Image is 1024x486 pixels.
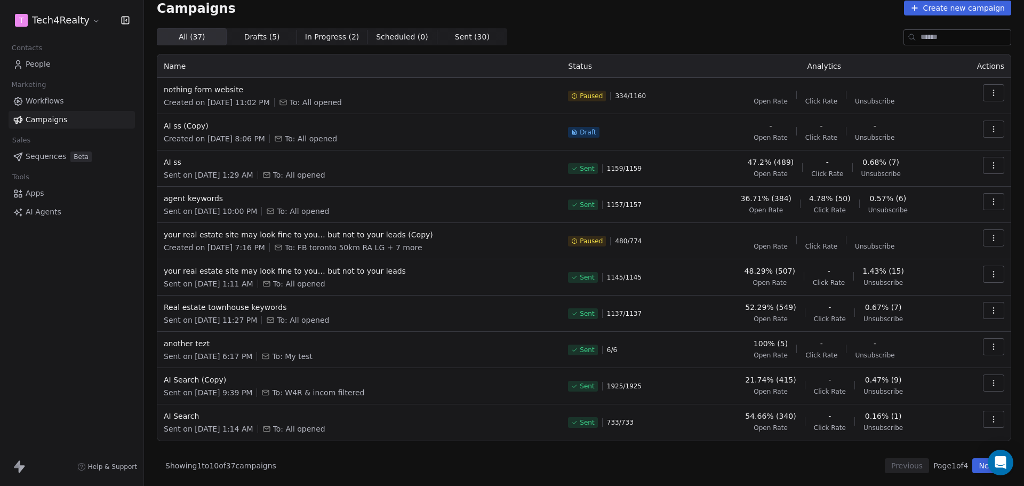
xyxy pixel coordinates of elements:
[753,278,787,287] span: Open Rate
[277,206,329,217] span: To: All opened
[863,278,903,287] span: Unsubscribe
[754,315,788,323] span: Open Rate
[70,152,92,162] span: Beta
[826,157,829,168] span: -
[607,201,642,209] span: 1157 / 1157
[244,31,280,43] span: Drafts ( 5 )
[868,206,908,214] span: Unsubscribe
[7,40,47,56] span: Contacts
[814,424,846,432] span: Click Rate
[580,128,596,137] span: Draft
[745,302,796,313] span: 52.29% (549)
[811,170,843,178] span: Click Rate
[26,188,44,199] span: Apps
[562,54,695,78] th: Status
[695,54,953,78] th: Analytics
[874,338,876,349] span: -
[953,54,1011,78] th: Actions
[77,463,137,471] a: Help & Support
[272,387,364,398] span: To: W4R & incom filtered
[164,229,555,240] span: your real estate site may look fine to you… but not to your leads (Copy)
[164,84,555,95] span: nothing form website
[607,382,642,391] span: 1925 / 1925
[874,121,876,131] span: -
[904,1,1011,15] button: Create new campaign
[607,164,642,173] span: 1159 / 1159
[290,97,342,108] span: To: All opened
[988,450,1013,475] div: Open Intercom Messenger
[88,463,137,471] span: Help & Support
[580,309,594,318] span: Sent
[164,170,253,180] span: Sent on [DATE] 1:29 AM
[855,351,894,360] span: Unsubscribe
[7,132,35,148] span: Sales
[164,302,555,313] span: Real estate townhouse keywords
[164,278,253,289] span: Sent on [DATE] 1:11 AM
[809,193,851,204] span: 4.78% (50)
[769,121,772,131] span: -
[749,206,783,214] span: Open Rate
[165,460,276,471] span: Showing 1 to 10 of 37 campaigns
[861,170,901,178] span: Unsubscribe
[164,121,555,131] span: AI ss (Copy)
[754,170,788,178] span: Open Rate
[855,97,894,106] span: Unsubscribe
[7,77,51,93] span: Marketing
[580,273,594,282] span: Sent
[828,411,831,421] span: -
[855,242,894,251] span: Unsubscribe
[9,55,135,73] a: People
[615,237,642,245] span: 480 / 774
[865,302,902,313] span: 0.67% (7)
[164,315,257,325] span: Sent on [DATE] 11:27 PM
[9,111,135,129] a: Campaigns
[805,242,837,251] span: Click Rate
[862,266,904,276] span: 1.43% (15)
[607,346,617,354] span: 6 / 6
[164,193,555,204] span: agent keywords
[814,387,846,396] span: Click Rate
[580,164,594,173] span: Sent
[615,92,646,100] span: 334 / 1160
[26,95,64,107] span: Workflows
[26,151,66,162] span: Sequences
[855,133,894,142] span: Unsubscribe
[820,338,823,349] span: -
[607,418,634,427] span: 733 / 733
[164,411,555,421] span: AI Search
[607,273,642,282] span: 1145 / 1145
[828,302,831,313] span: -
[164,242,265,253] span: Created on [DATE] 7:16 PM
[164,338,555,349] span: another tezt
[164,387,252,398] span: Sent on [DATE] 9:39 PM
[164,375,555,385] span: AI Search (Copy)
[754,242,788,251] span: Open Rate
[285,133,337,144] span: To: All opened
[745,375,796,385] span: 21.74% (415)
[157,54,562,78] th: Name
[273,424,325,434] span: To: All opened
[805,133,837,142] span: Click Rate
[272,351,313,362] span: To: My test
[741,193,791,204] span: 36.71% (384)
[157,1,236,15] span: Campaigns
[580,382,594,391] span: Sent
[745,411,796,421] span: 54.66% (340)
[376,31,428,43] span: Scheduled ( 0 )
[865,411,902,421] span: 0.16% (1)
[972,458,1003,473] button: Next
[164,206,257,217] span: Sent on [DATE] 10:00 PM
[754,133,788,142] span: Open Rate
[805,351,837,360] span: Click Rate
[863,424,903,432] span: Unsubscribe
[754,338,788,349] span: 100% (5)
[754,97,788,106] span: Open Rate
[164,157,555,168] span: AI ss
[748,157,794,168] span: 47.2% (489)
[814,315,846,323] span: Click Rate
[869,193,906,204] span: 0.57% (6)
[9,203,135,221] a: AI Agents
[863,315,903,323] span: Unsubscribe
[26,206,61,218] span: AI Agents
[813,278,845,287] span: Click Rate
